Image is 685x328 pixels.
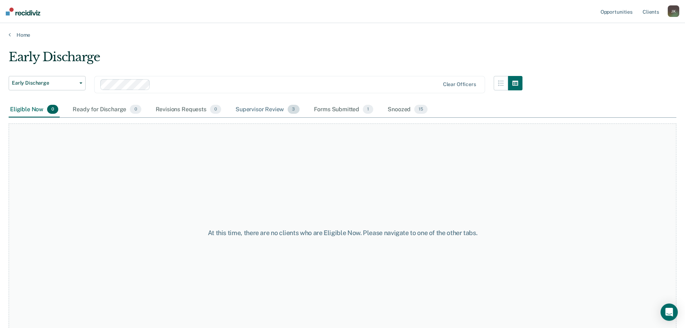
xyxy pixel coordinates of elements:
[210,105,221,114] span: 0
[312,102,375,118] div: Forms Submitted1
[414,105,428,114] span: 15
[668,5,679,17] div: J K
[176,229,510,237] div: At this time, there are no clients who are Eligible Now. Please navigate to one of the other tabs.
[386,102,429,118] div: Snoozed15
[130,105,141,114] span: 0
[9,32,676,38] a: Home
[71,102,142,118] div: Ready for Discharge0
[6,8,40,15] img: Recidiviz
[443,81,476,87] div: Clear officers
[363,105,373,114] span: 1
[154,102,223,118] div: Revisions Requests0
[9,76,86,90] button: Early Discharge
[47,105,58,114] span: 0
[661,304,678,321] div: Open Intercom Messenger
[288,105,299,114] span: 3
[9,50,522,70] div: Early Discharge
[668,5,679,17] button: JK
[12,80,77,86] span: Early Discharge
[234,102,301,118] div: Supervisor Review3
[9,102,60,118] div: Eligible Now0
